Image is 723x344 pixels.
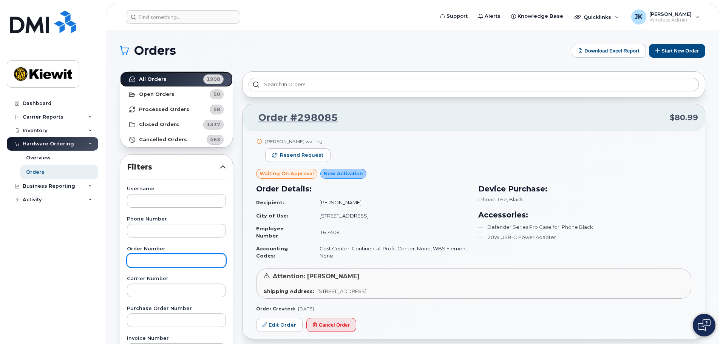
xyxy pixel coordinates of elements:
[127,276,226,281] label: Carrier Number
[306,318,356,332] button: Cancel Order
[478,209,691,221] h3: Accessories:
[139,91,175,97] strong: Open Orders
[127,247,226,251] label: Order Number
[698,319,711,331] img: Open chat
[249,78,699,91] input: Search in orders
[572,44,646,58] button: Download Excel Report
[264,288,314,294] strong: Shipping Address:
[256,183,469,194] h3: Order Details:
[127,336,226,341] label: Invoice Number
[127,162,220,173] span: Filters
[213,106,220,113] span: 58
[478,196,507,202] span: iPhone 16e
[120,102,233,117] a: Processed Orders58
[139,76,167,82] strong: All Orders
[670,112,698,123] span: $80.99
[127,217,226,222] label: Phone Number
[120,132,233,147] a: Cancelled Orders463
[256,306,295,312] strong: Order Created:
[317,288,366,294] span: [STREET_ADDRESS]
[280,152,323,159] span: Resend request
[313,242,469,262] td: Cost Center: Continental, Profit Center: None, WBS Element: None
[313,209,469,222] td: [STREET_ADDRESS]
[256,318,303,332] a: Edit Order
[256,213,288,219] strong: City of Use:
[265,148,331,162] button: Resend request
[120,117,233,132] a: Closed Orders1337
[249,111,338,125] a: Order #298085
[210,136,220,143] span: 463
[256,199,284,205] strong: Recipient:
[260,170,314,177] span: Waiting On Approval
[213,91,220,98] span: 50
[139,137,187,143] strong: Cancelled Orders
[207,76,220,83] span: 1908
[313,222,469,242] td: 167404
[313,196,469,209] td: [PERSON_NAME]
[139,106,189,113] strong: Processed Orders
[478,183,691,194] h3: Device Purchase:
[324,170,363,177] span: New Activation
[273,273,360,280] span: Attention: [PERSON_NAME]
[120,72,233,87] a: All Orders1908
[127,187,226,191] label: Username
[649,44,705,58] button: Start New Order
[139,122,179,128] strong: Closed Orders
[478,224,691,231] li: Defender Series Pro Case for iPhone Black
[478,234,691,241] li: 20W USB-C Power Adapter
[120,87,233,102] a: Open Orders50
[134,45,176,56] span: Orders
[127,306,226,311] label: Purchase Order Number
[265,138,331,145] div: [PERSON_NAME] waiting
[298,306,314,312] span: [DATE]
[507,196,523,202] span: , Black
[256,225,284,239] strong: Employee Number
[207,121,220,128] span: 1337
[256,245,288,259] strong: Accounting Codes:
